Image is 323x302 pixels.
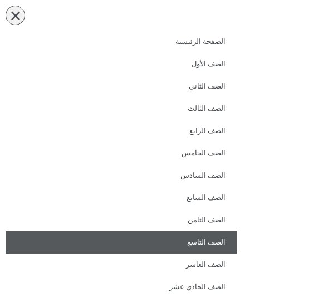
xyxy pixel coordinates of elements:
[6,75,237,98] a: الصف الثاني
[6,120,237,142] a: الصف الرابع
[6,187,237,209] a: الصف السابع
[6,276,237,298] a: الصف الحادي عشر
[6,31,237,53] a: الصفحة الرئيسية
[6,6,25,25] div: כפתור פתיחת תפריט
[6,142,237,164] a: الصف الخامس
[6,209,237,231] a: الصف الثامن
[6,164,237,187] a: الصف السادس
[6,254,237,276] a: الصف العاشر
[6,231,237,254] a: الصف التاسع
[6,53,237,75] a: الصف الأول
[6,98,237,120] a: الصف الثالث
